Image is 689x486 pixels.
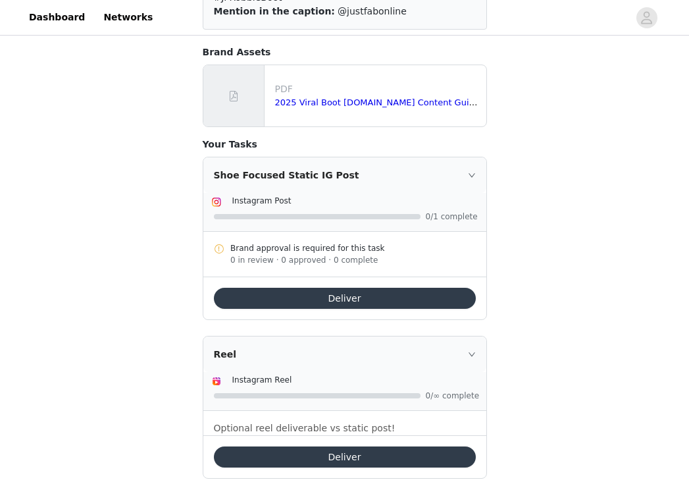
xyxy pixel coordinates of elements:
[426,392,478,400] span: 0/∞ complete
[214,288,476,309] button: Deliver
[203,138,487,151] h4: Your Tasks
[468,171,476,179] i: icon: right
[214,446,476,468] button: Deliver
[232,375,292,385] span: Instagram Reel
[203,337,486,372] div: icon: rightReel
[232,196,292,205] span: Instagram Post
[230,254,476,266] div: 0 in review · 0 approved · 0 complete
[275,82,481,96] p: PDF
[338,6,407,16] span: @justfabonline
[211,197,222,207] img: Instagram Icon
[203,157,486,193] div: icon: rightShoe Focused Static IG Post
[95,3,161,32] a: Networks
[468,350,476,358] i: icon: right
[214,6,335,16] span: Mention in the caption:
[211,376,222,387] img: Instagram Reels Icon
[640,7,653,28] div: avatar
[426,213,478,221] span: 0/1 complete
[214,421,476,435] p: Optional reel deliverable vs static post!
[21,3,93,32] a: Dashboard
[230,242,476,254] div: Brand approval is required for this task
[203,45,487,59] h4: Brand Assets
[275,97,517,107] a: 2025 Viral Boot [DOMAIN_NAME] Content Guidelines.pdf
